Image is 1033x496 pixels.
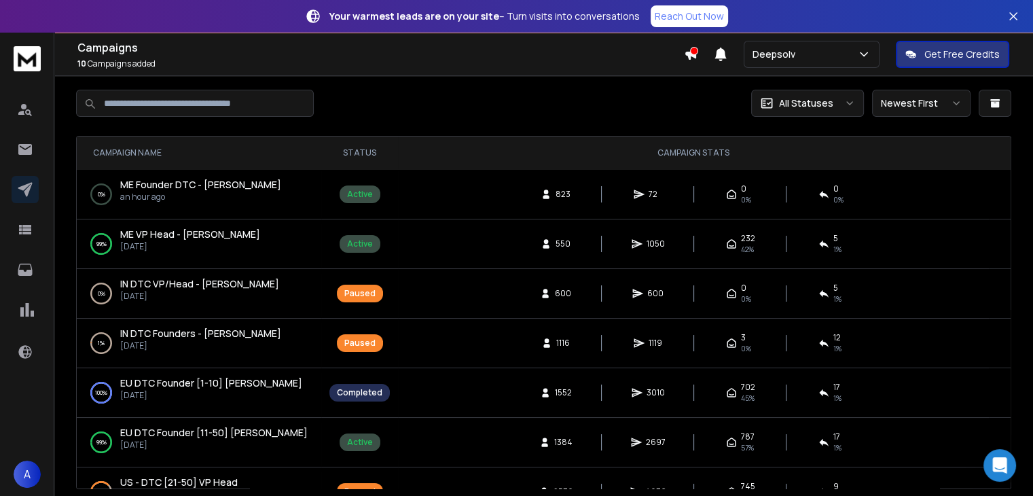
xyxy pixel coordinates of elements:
span: 3010 [647,387,665,398]
span: 57 % [741,442,754,453]
td: 0%IN DTC VP/Head - [PERSON_NAME][DATE] [77,268,321,318]
span: 9 [833,481,839,492]
span: 5 [833,233,838,244]
a: US - DTC [21-50] VP Head [120,476,238,489]
p: an hour ago [120,192,281,202]
span: IN DTC VP/Head - [PERSON_NAME] [120,277,279,290]
td: 1%IN DTC Founders - [PERSON_NAME][DATE] [77,318,321,368]
span: 0 % [741,343,751,354]
div: Active [347,437,373,448]
span: 0 [741,183,746,194]
a: EU DTC Founder [11-50] [PERSON_NAME] [120,426,308,440]
p: 0 % [98,188,105,201]
th: CAMPAIGN STATS [398,137,989,169]
span: 0 [833,183,839,194]
p: 100 % [95,386,107,400]
div: Active [347,189,373,200]
p: [DATE] [120,390,302,401]
span: 1119 [649,338,662,349]
span: 823 [556,189,570,200]
span: IN DTC Founders - [PERSON_NAME] [120,327,281,340]
span: 745 [741,481,755,492]
p: 0 % [98,287,105,300]
strong: Your warmest leads are on your site [329,10,499,22]
span: 0 % [833,194,844,205]
span: 1 % [833,393,841,404]
button: A [14,461,41,488]
p: 99 % [96,237,107,251]
span: ME VP Head - [PERSON_NAME] [120,228,260,241]
div: Paused [344,338,376,349]
span: 702 [741,382,755,393]
p: – Turn visits into conversations [329,10,640,23]
span: 3 [741,332,746,343]
span: 1116 [556,338,570,349]
p: Reach Out Now [655,10,724,23]
span: 2697 [646,437,666,448]
p: [DATE] [120,241,260,252]
span: 0 % [741,294,751,304]
span: EU DTC Founder [1-10] [PERSON_NAME] [120,376,302,389]
p: [DATE] [120,291,279,302]
a: Reach Out Now [651,5,728,27]
div: Completed [337,387,382,398]
span: 1 % [833,343,841,354]
td: 0%ME Founder DTC - [PERSON_NAME]an hour ago [77,169,321,219]
span: 1 % [833,244,841,255]
a: IN DTC VP/Head - [PERSON_NAME] [120,277,279,291]
button: Newest First [872,90,971,117]
td: 99%ME VP Head - [PERSON_NAME][DATE] [77,219,321,268]
span: 232 [741,233,755,244]
span: 42 % [741,244,754,255]
span: 0 % [741,194,751,205]
span: 17 [833,431,840,442]
span: US - DTC [21-50] VP Head [120,476,238,489]
td: 99%EU DTC Founder [11-50] [PERSON_NAME][DATE] [77,417,321,467]
span: 17 [833,382,840,393]
p: Deepsolv [753,48,801,61]
span: 787 [741,431,755,442]
p: Campaigns added [77,58,684,69]
span: 1552 [555,387,572,398]
p: [DATE] [120,440,308,450]
span: 45 % [741,393,755,404]
img: logo [14,46,41,71]
button: Get Free Credits [896,41,1009,68]
div: Open Intercom Messenger [983,449,1016,482]
span: 1050 [647,238,665,249]
p: All Statuses [779,96,833,110]
div: Paused [344,288,376,299]
td: 100%EU DTC Founder [1-10] [PERSON_NAME][DATE] [77,368,321,417]
span: 5 [833,283,838,294]
p: 1 % [98,336,105,350]
span: 1 % [833,294,841,304]
span: 12 [833,332,841,343]
a: ME Founder DTC - [PERSON_NAME] [120,178,281,192]
span: 600 [647,288,664,299]
a: EU DTC Founder [1-10] [PERSON_NAME] [120,376,302,390]
h1: Campaigns [77,39,684,56]
a: IN DTC Founders - [PERSON_NAME] [120,327,281,340]
th: STATUS [321,137,398,169]
th: CAMPAIGN NAME [77,137,321,169]
p: Get Free Credits [924,48,1000,61]
span: 1 % [833,442,841,453]
span: 550 [556,238,570,249]
span: 600 [555,288,571,299]
p: [DATE] [120,340,281,351]
span: 0 [741,283,746,294]
span: 10 [77,58,86,69]
a: ME VP Head - [PERSON_NAME] [120,228,260,241]
div: Active [347,238,373,249]
p: 99 % [96,436,107,449]
span: 1384 [554,437,573,448]
span: 72 [649,189,662,200]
